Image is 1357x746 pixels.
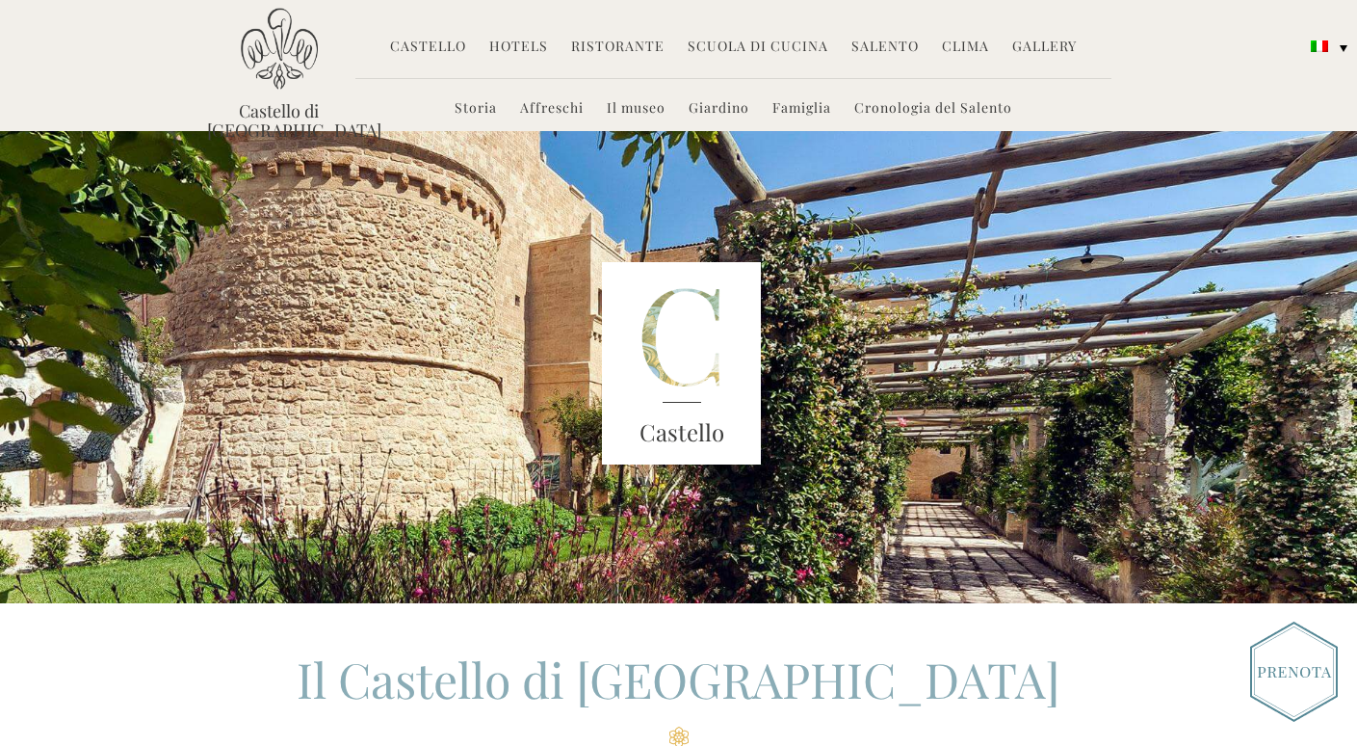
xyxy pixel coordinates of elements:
a: Affreschi [520,98,584,120]
a: Gallery [1012,37,1077,59]
h3: Castello [602,415,762,450]
img: castle-letter.png [602,262,762,465]
a: Castello [390,37,466,59]
img: Book_Button_Italian.png [1250,622,1338,722]
a: Scuola di Cucina [688,37,828,59]
a: Cronologia del Salento [854,98,1012,120]
img: Castello di Ugento [241,8,318,90]
img: Italiano [1311,40,1328,52]
a: Castello di [GEOGRAPHIC_DATA] [207,101,352,140]
a: Salento [851,37,919,59]
a: Giardino [689,98,749,120]
a: Il museo [607,98,665,120]
a: Ristorante [571,37,665,59]
a: Clima [942,37,989,59]
a: Hotels [489,37,548,59]
a: Famiglia [772,98,831,120]
a: Storia [455,98,497,120]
